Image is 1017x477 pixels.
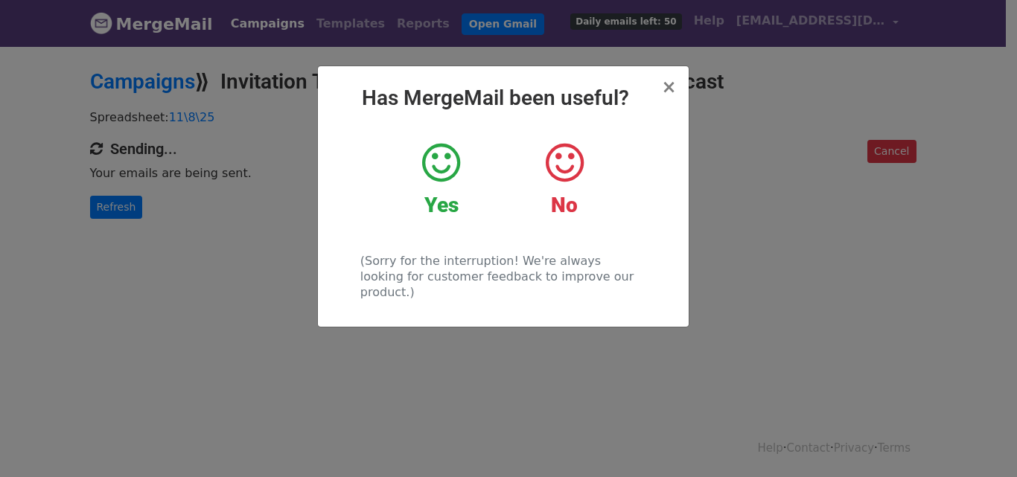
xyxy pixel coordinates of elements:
strong: No [551,193,578,217]
p: (Sorry for the interruption! We're always looking for customer feedback to improve our product.) [360,253,645,300]
h2: Has MergeMail been useful? [330,86,677,111]
a: Yes [391,141,491,218]
strong: Yes [424,193,459,217]
span: × [661,77,676,97]
a: No [514,141,614,218]
button: Close [661,78,676,96]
